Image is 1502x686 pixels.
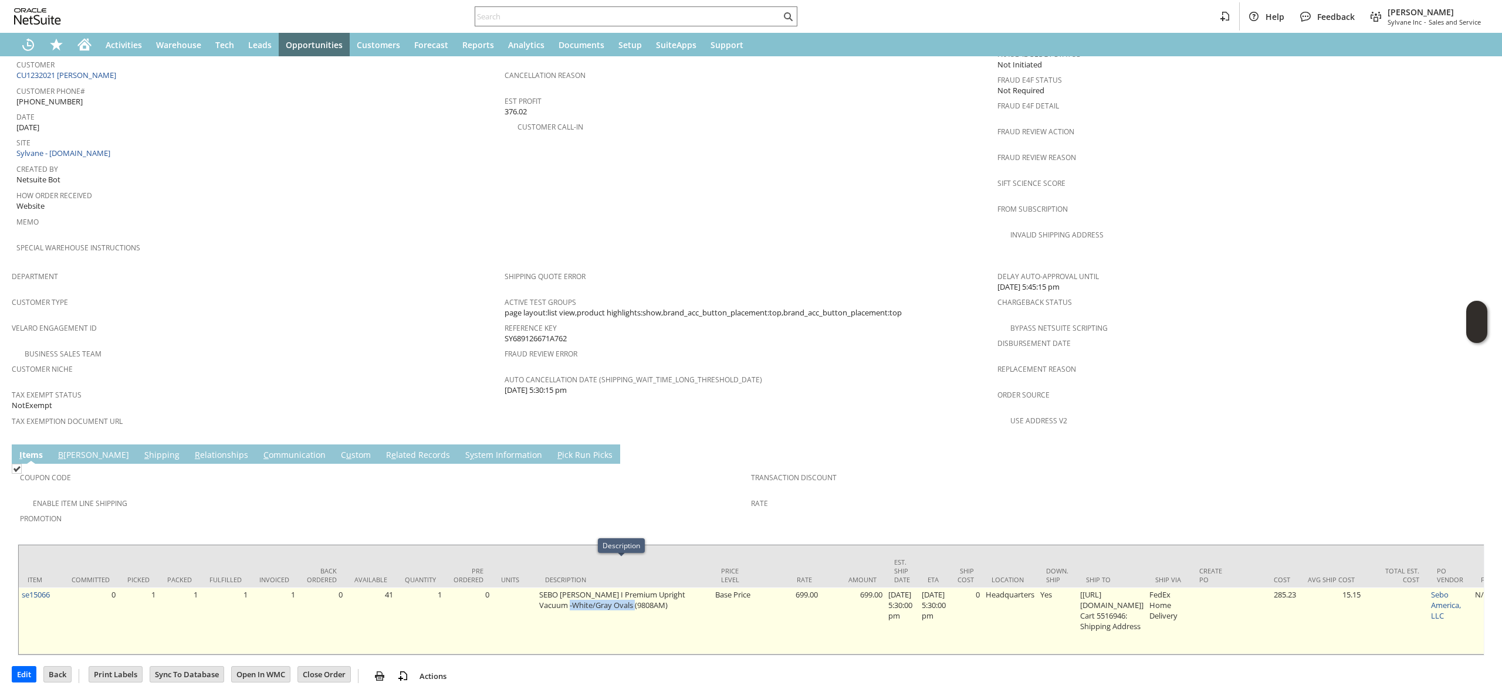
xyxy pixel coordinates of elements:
svg: Recent Records [21,38,35,52]
span: 376.02 [505,106,527,117]
a: Fraud Review Error [505,349,577,359]
input: Sync To Database [150,667,224,682]
div: Invoiced [259,575,289,584]
a: Tech [208,33,241,56]
a: Velaro Engagement ID [12,323,97,333]
span: I [19,449,22,460]
a: Chargeback Status [997,297,1072,307]
a: Actions [415,671,451,681]
a: Shipping Quote Error [505,271,586,281]
a: Use Address V2 [1010,416,1067,426]
td: 0 [445,587,492,654]
span: Opportunities [286,39,343,50]
span: Help [1266,11,1284,22]
span: [DATE] 5:45:15 pm [997,281,1060,293]
td: SEBO [PERSON_NAME] I Premium Upright Vacuum -White/Gray Ovals (9808AM) [536,587,712,654]
input: Back [44,667,71,682]
div: Picked [127,575,150,584]
td: Yes [1037,587,1077,654]
div: Ship Cost [958,566,974,584]
a: Fraud E4F Detail [997,101,1059,111]
a: Fraud Review Action [997,127,1074,137]
a: Date [16,112,35,122]
a: Enable Item Line Shipping [33,498,127,508]
input: Close Order [298,667,350,682]
a: Warehouse [149,33,208,56]
div: Units [501,575,527,584]
div: Create PO [1199,566,1226,584]
a: Fraud Review Reason [997,152,1076,162]
a: Tax Exemption Document URL [12,416,123,426]
span: Customers [357,39,400,50]
a: Sebo America, LLC [1431,589,1461,621]
div: Description [603,541,640,551]
td: 1 [158,587,201,654]
td: [[URL][DOMAIN_NAME]] Cart 5516946: Shipping Address [1077,587,1146,654]
div: Back Ordered [307,566,337,584]
span: SY689126671A762 [505,333,567,344]
td: Base Price [712,587,756,654]
td: 1 [119,587,158,654]
a: Activities [99,33,149,56]
a: Customer [16,60,55,70]
div: Description [545,575,703,584]
svg: Search [781,9,795,23]
span: [DATE] 5:30:15 pm [505,385,567,396]
td: 0 [298,587,346,654]
span: S [144,449,149,460]
span: [PERSON_NAME] [1388,6,1481,18]
span: Analytics [508,39,544,50]
div: Price Level [721,566,747,584]
span: Netsuite Bot [16,174,60,185]
td: 285.23 [1234,587,1299,654]
a: Reports [455,33,501,56]
span: Documents [559,39,604,50]
span: Sales and Service [1429,18,1481,26]
a: B[PERSON_NAME] [55,449,132,462]
a: Opportunities [279,33,350,56]
div: Item [28,575,54,584]
div: Cost [1243,575,1290,584]
span: Tech [215,39,234,50]
img: print.svg [373,669,387,683]
a: Recent Records [14,33,42,56]
td: 1 [251,587,298,654]
input: Open In WMC [232,667,290,682]
span: Warehouse [156,39,201,50]
a: Customer Phone# [16,86,85,96]
a: Delay Auto-Approval Until [997,271,1099,281]
a: Related Records [383,449,453,462]
td: 41 [346,587,396,654]
a: Coupon Code [20,473,71,483]
a: Home [70,33,99,56]
a: se15066 [22,589,50,600]
td: 15.15 [1299,587,1364,654]
input: Print Labels [89,667,142,682]
div: Est. Ship Date [894,558,910,584]
a: Replacement reason [997,364,1076,374]
svg: logo [14,8,61,25]
span: Reports [462,39,494,50]
a: Sylvane - [DOMAIN_NAME] [16,148,113,158]
a: Customer Niche [12,364,73,374]
a: Relationships [192,449,251,462]
td: 1 [396,587,445,654]
span: Feedback [1317,11,1355,22]
span: SuiteApps [656,39,696,50]
iframe: Click here to launch Oracle Guided Learning Help Panel [1466,301,1487,343]
a: Promotion [20,514,62,524]
a: Created By [16,164,58,174]
a: Support [703,33,750,56]
td: [DATE] 5:30:00 pm [885,587,919,654]
div: Ship Via [1155,575,1182,584]
a: Order Source [997,390,1050,400]
div: Ship To [1086,575,1138,584]
span: Setup [618,39,642,50]
span: C [263,449,269,460]
a: Unrolled view on [1469,447,1483,461]
span: Sylvane Inc [1388,18,1422,26]
span: page layout:list view,product highlights:show,brand_acc_button_placement:top,brand_acc_button_pla... [505,307,902,318]
a: How Order Received [16,191,92,201]
div: Quantity [405,575,436,584]
div: Packed [167,575,192,584]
